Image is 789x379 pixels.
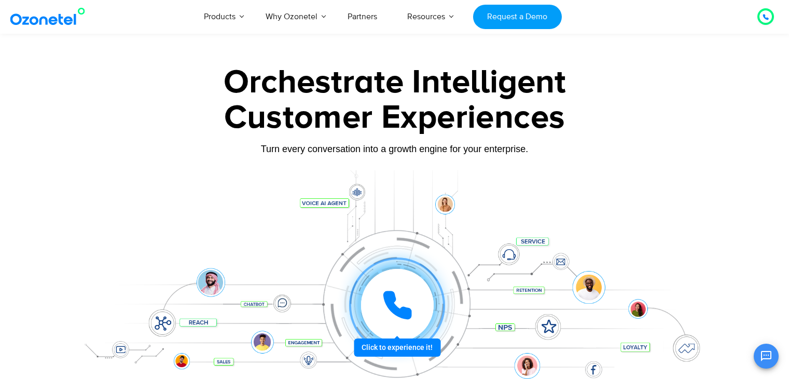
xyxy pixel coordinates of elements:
div: Customer Experiences [71,93,719,143]
a: Request a Demo [473,5,562,29]
div: Orchestrate Intelligent [71,66,719,99]
div: Turn every conversation into a growth engine for your enterprise. [71,143,719,155]
button: Open chat [754,344,779,369]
